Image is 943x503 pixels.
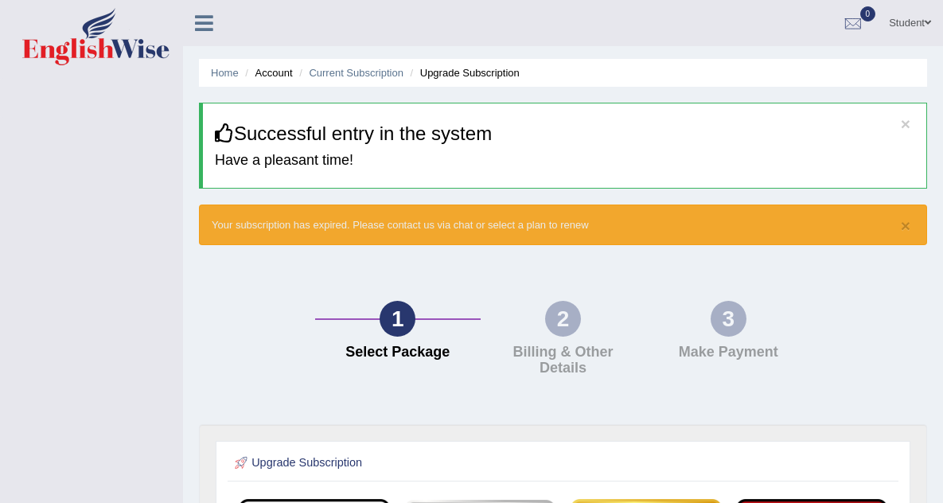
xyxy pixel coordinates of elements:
[711,301,746,337] div: 3
[653,345,803,361] h4: Make Payment
[407,65,520,80] li: Upgrade Subscription
[215,123,914,144] h3: Successful entry in the system
[545,301,581,337] div: 2
[489,345,638,376] h4: Billing & Other Details
[901,217,910,234] button: ×
[241,65,292,80] li: Account
[215,153,914,169] h4: Have a pleasant time!
[211,67,239,79] a: Home
[323,345,473,361] h4: Select Package
[901,115,910,132] button: ×
[380,301,415,337] div: 1
[309,67,403,79] a: Current Subscription
[199,205,927,245] div: Your subscription has expired. Please contact us via chat or select a plan to renew
[860,6,876,21] span: 0
[232,453,643,474] h2: Upgrade Subscription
